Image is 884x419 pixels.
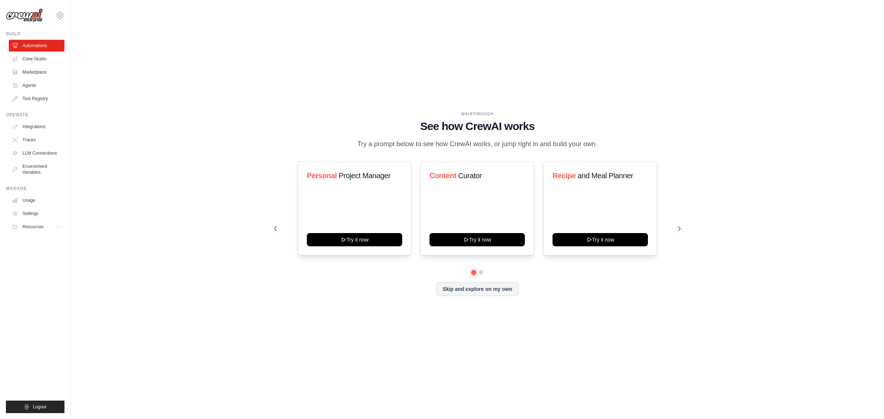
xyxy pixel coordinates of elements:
[274,120,681,133] h1: See how CrewAI works
[552,233,648,246] button: Try it now
[436,282,518,296] button: Skip and explore on my own
[338,172,390,180] span: Project Manager
[274,111,681,117] div: WALKTHROUGH
[9,93,64,105] a: Tool Registry
[9,194,64,206] a: Usage
[9,53,64,65] a: Crew Studio
[9,134,64,146] a: Traces
[6,186,64,191] div: Manage
[458,172,482,180] span: Curator
[9,66,64,78] a: Marketplace
[307,172,337,180] span: Personal
[9,221,64,233] button: Resources
[9,80,64,91] a: Agents
[9,147,64,159] a: LLM Connections
[9,121,64,133] a: Integrations
[9,161,64,178] a: Environment Variables
[22,224,43,230] span: Resources
[354,139,601,149] p: Try a prompt below to see how CrewAI works, or jump right in and build your own.
[6,31,64,37] div: Build
[6,112,64,118] div: Operate
[429,233,525,246] button: Try it now
[552,172,576,180] span: Recipe
[6,401,64,413] button: Logout
[429,172,456,180] span: Content
[9,40,64,52] a: Automations
[307,233,402,246] button: Try it now
[33,404,46,410] span: Logout
[6,8,43,22] img: Logo
[9,208,64,219] a: Settings
[578,172,633,180] span: and Meal Planner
